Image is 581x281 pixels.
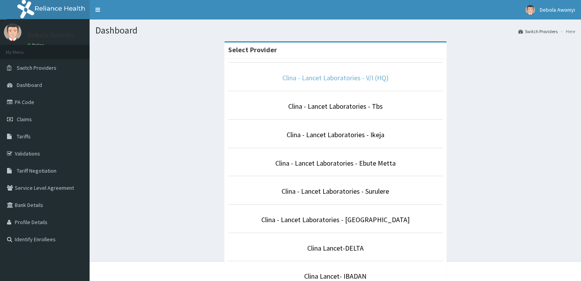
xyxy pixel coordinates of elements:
a: Clina - Lancet Laboratories - [GEOGRAPHIC_DATA] [261,215,410,224]
span: Debola Awoniyi [540,6,575,13]
a: Clina - Lancet Laboratories - Ikeja [287,130,384,139]
span: Switch Providers [17,64,56,71]
a: Clina Lancet-DELTA [307,244,364,253]
img: User Image [4,23,21,41]
span: Dashboard [17,81,42,88]
span: Tariffs [17,133,31,140]
a: Clina - Lancet Laboratories - V/I (HQ) [282,73,389,82]
p: Debola Awoniyi [27,32,74,39]
h1: Dashboard [95,25,575,35]
span: Claims [17,116,32,123]
a: Clina Lancet- IBADAN [304,272,366,281]
img: User Image [525,5,535,15]
a: Clina - Lancet Laboratories - Surulere [282,187,389,196]
span: Tariff Negotiation [17,167,56,174]
strong: Select Provider [228,45,277,54]
a: Online [27,42,46,48]
li: Here [558,28,575,35]
a: Switch Providers [518,28,558,35]
a: Clina - Lancet Laboratories - Tbs [288,102,383,111]
a: Clina - Lancet Laboratories - Ebute Metta [275,159,396,168]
